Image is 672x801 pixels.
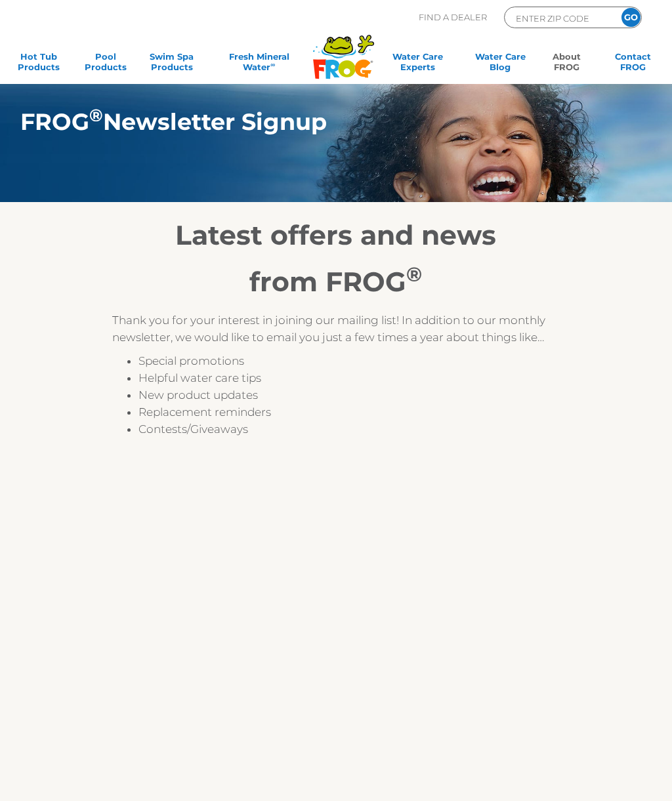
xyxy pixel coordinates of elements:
p: Find A Dealer [419,7,487,28]
a: PoolProducts [79,51,131,77]
a: Water CareBlog [474,51,526,77]
a: Water CareExperts [376,51,459,77]
p: Thank you for your interest in joining our mailing list! In addition to our monthly newsletter, w... [112,312,559,346]
input: GO [621,8,640,27]
h2: Latest offers and news [112,218,559,251]
h1: FROG Newsletter Signup [20,109,604,135]
a: AboutFROG [541,51,593,77]
a: Hot TubProducts [13,51,65,77]
li: Contests/Giveaways [138,421,559,438]
a: Swim SpaProducts [146,51,198,77]
sup: ® [406,262,422,287]
a: ContactFROG [607,51,659,77]
li: Helpful water care tips [138,369,559,386]
a: Fresh MineralWater∞ [213,51,306,77]
li: New product updates [138,386,559,403]
li: Special promotions [138,352,559,369]
sup: ® [89,105,103,126]
li: Replacement reminders [138,403,559,421]
input: Zip Code Form [514,10,603,26]
sup: ∞ [270,61,275,68]
h2: from FROG [112,265,559,298]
